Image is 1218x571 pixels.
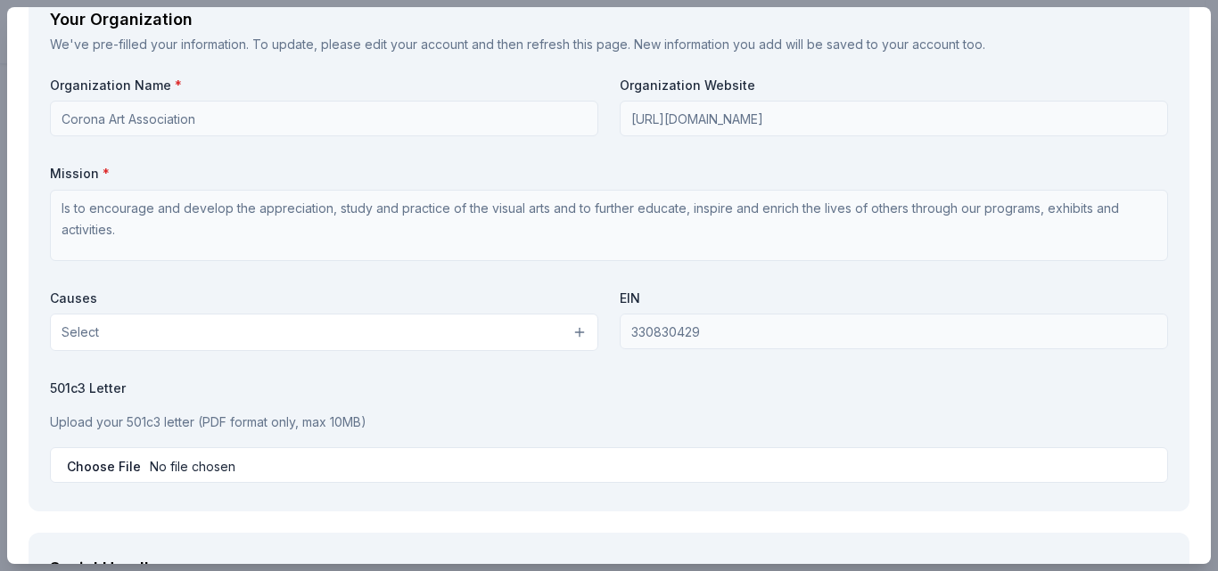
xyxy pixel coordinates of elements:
[50,5,1168,34] div: Your Organization
[50,379,1168,397] label: 501c3 Letter
[620,290,1168,307] label: EIN
[50,412,1168,433] p: Upload your 501c3 letter (PDF format only, max 10MB)
[620,77,1168,94] label: Organization Website
[62,322,99,343] span: Select
[365,37,468,52] a: edit your account
[50,290,598,307] label: Causes
[50,314,598,351] button: Select
[50,77,598,94] label: Organization Name
[50,165,1168,183] label: Mission
[50,190,1168,261] textarea: Is to encourage and develop the appreciation, study and practice of the visual arts and to furthe...
[50,34,1168,55] div: We've pre-filled your information. To update, please and then refresh this page. New information ...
